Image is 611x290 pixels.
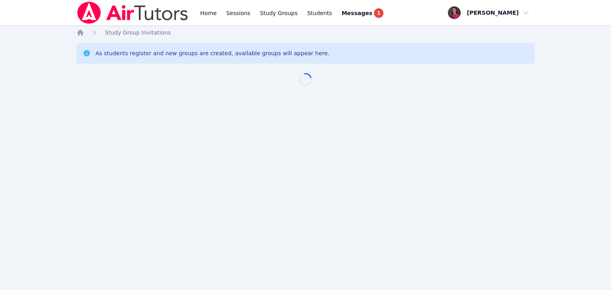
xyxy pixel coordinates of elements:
[342,9,372,17] span: Messages
[105,29,171,36] span: Study Group Invitations
[76,2,189,24] img: Air Tutors
[374,8,383,18] span: 1
[95,49,329,57] div: As students register and new groups are created, available groups will appear here.
[76,29,535,37] nav: Breadcrumb
[105,29,171,37] a: Study Group Invitations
